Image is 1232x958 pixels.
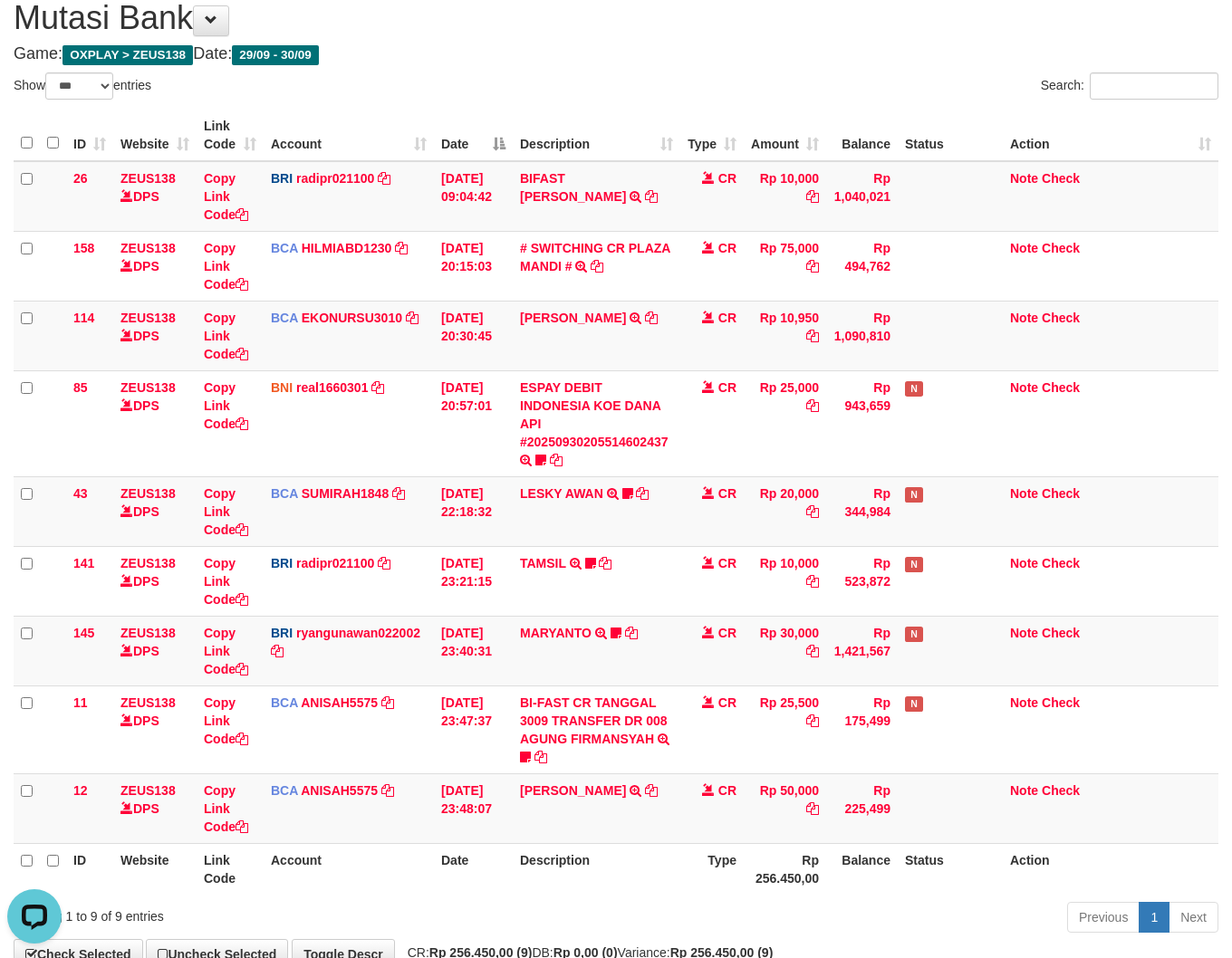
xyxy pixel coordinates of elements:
span: CR [718,380,736,395]
td: [DATE] 23:47:37 [434,685,513,773]
span: CR [718,783,736,798]
td: [DATE] 20:30:45 [434,301,513,370]
a: MARYANTO [520,626,592,640]
a: HILMIABD1230 [302,241,392,255]
td: DPS [113,301,197,370]
th: Rp 256.450,00 [744,843,826,895]
span: BRI [271,556,293,570]
span: BCA [271,311,298,325]
span: 158 [73,241,94,255]
button: Open LiveChat chat widget [7,7,62,62]
td: Rp 1,040,021 [826,161,898,232]
a: Copy radipr021100 to clipboard [378,171,390,186]
span: BRI [271,626,293,640]
a: Copy Rp 20,000 to clipboard [806,504,819,519]
td: Rp 10,000 [744,546,826,616]
a: Copy Rp 25,500 to clipboard [806,714,819,728]
td: DPS [113,546,197,616]
a: Copy ANISAH5575 to clipboard [381,783,394,798]
a: Copy ANISAH5575 to clipboard [381,695,394,710]
span: BNI [271,380,293,395]
td: Rp 344,984 [826,476,898,546]
td: DPS [113,231,197,301]
a: ZEUS138 [120,311,176,325]
span: OXPLAY > ZEUS138 [63,45,193,65]
a: Copy SUMIRAH1848 to clipboard [392,486,405,501]
a: Copy Link Code [204,241,248,292]
a: ZEUS138 [120,380,176,395]
td: Rp 50,000 [744,773,826,843]
a: Copy AHMAD AGUSTI to clipboard [645,311,658,325]
th: Action: activate to sort column ascending [1003,110,1218,161]
td: [DATE] 20:15:03 [434,231,513,301]
a: 1 [1139,902,1169,933]
span: 12 [73,783,88,798]
a: Copy Link Code [204,311,248,361]
a: Check [1042,241,1080,255]
a: Copy EKONURSU3010 to clipboard [406,311,419,325]
a: Check [1042,311,1080,325]
span: CR [718,486,736,501]
td: [DATE] 23:40:31 [434,616,513,685]
a: Copy Link Code [204,556,248,607]
a: radipr021100 [296,556,374,570]
td: Rp 25,000 [744,370,826,476]
a: ESPAY DEBIT INDONESIA KOE DANA API #20250930205514602437 [520,380,669,449]
a: ZEUS138 [120,241,176,255]
th: Account [264,843,434,895]
a: Note [1010,171,1038,186]
a: real1660301 [296,380,368,395]
a: Copy BI-FAST CR TANGGAL 3009 TRANSFER DR 008 AGUNG FIRMANSYAH to clipboard [534,750,547,764]
span: Has Note [905,627,923,642]
span: BCA [271,695,298,710]
a: TAMSIL [520,556,566,570]
span: 85 [73,380,88,395]
label: Show entries [14,72,151,100]
a: ZEUS138 [120,171,176,186]
a: # SWITCHING CR PLAZA MANDI # [520,241,670,273]
a: ZEUS138 [120,695,176,710]
a: Copy HILMIABD1230 to clipboard [395,241,408,255]
a: Copy Link Code [204,626,248,676]
a: Copy FAHMI RAMADH to clipboard [645,783,658,798]
td: Rp 75,000 [744,231,826,301]
td: DPS [113,161,197,232]
th: Website [113,843,197,895]
a: Check [1042,380,1080,395]
a: ZEUS138 [120,556,176,570]
a: Copy TAMSIL to clipboard [599,556,611,570]
th: Type: activate to sort column ascending [680,110,744,161]
a: Note [1010,695,1038,710]
th: Description: activate to sort column ascending [513,110,680,161]
span: 43 [73,486,88,501]
a: Copy Rp 75,000 to clipboard [806,259,819,273]
a: Copy Link Code [204,380,248,431]
span: Has Note [905,557,923,572]
td: [DATE] 23:48:07 [434,773,513,843]
a: Note [1010,626,1038,640]
a: ANISAH5575 [301,695,378,710]
a: Copy Rp 50,000 to clipboard [806,801,819,816]
a: Check [1042,695,1080,710]
a: Copy Rp 10,000 to clipboard [806,189,819,204]
a: Copy Link Code [204,695,248,746]
a: LESKY AWAN [520,486,603,501]
a: Check [1042,556,1080,570]
a: Note [1010,556,1038,570]
td: [DATE] 09:04:42 [434,161,513,232]
a: Copy BIFAST ERIKA S PAUN to clipboard [645,189,658,204]
th: Date [434,843,513,895]
td: Rp 1,421,567 [826,616,898,685]
a: Copy LESKY AWAN to clipboard [636,486,649,501]
span: BCA [271,783,298,798]
td: Rp 10,950 [744,301,826,370]
a: EKONURSU3010 [302,311,402,325]
a: radipr021100 [296,171,374,186]
span: 26 [73,171,88,186]
td: DPS [113,476,197,546]
span: Has Note [905,381,923,397]
span: BRI [271,171,293,186]
span: Has Note [905,487,923,503]
th: Status [898,110,1003,161]
a: ZEUS138 [120,783,176,798]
